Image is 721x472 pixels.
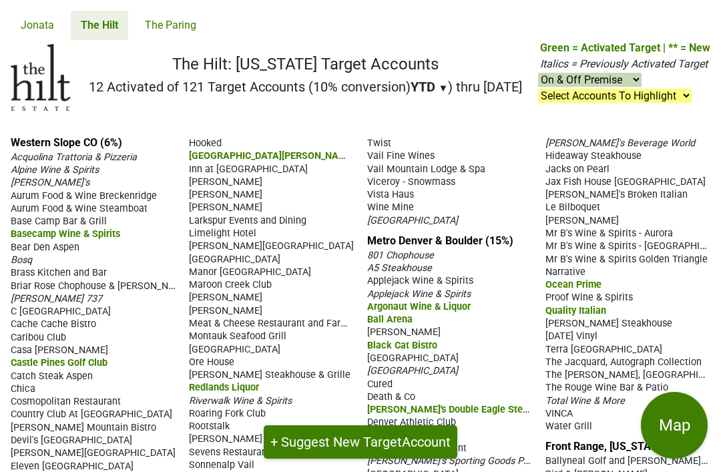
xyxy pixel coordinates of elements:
span: Cosmopolitan Restaurant [11,396,121,407]
span: [PERSON_NAME] Mountain Bistro [11,422,156,433]
span: [PERSON_NAME] [189,176,262,188]
span: 801 Chophouse [367,250,434,261]
span: [GEOGRAPHIC_DATA] [367,365,458,377]
span: [PERSON_NAME][GEOGRAPHIC_DATA] [189,240,354,252]
span: [PERSON_NAME][GEOGRAPHIC_DATA] [11,447,176,459]
span: Terra [GEOGRAPHIC_DATA] [545,344,662,355]
span: Twist [367,138,391,149]
span: The Rouge Wine Bar & Patio [545,382,668,393]
span: Applejack Wine & Spirits [367,275,473,286]
span: [PERSON_NAME] [189,202,262,213]
span: [PERSON_NAME] [367,326,441,338]
span: Vista Haus [367,189,414,200]
span: Ore House [189,357,234,368]
span: Vail Fine Wines [367,150,435,162]
span: [GEOGRAPHIC_DATA] [189,344,280,355]
span: Account [402,434,451,450]
span: Hideaway Steakhouse [545,150,642,162]
span: Eleven [GEOGRAPHIC_DATA] [11,461,134,472]
span: Rootstalk [189,421,230,432]
h2: 12 Activated of 121 Target Accounts (10% conversion) ) thru [DATE] [89,79,523,95]
span: Redlands Liquor [189,382,259,393]
span: Aurum Food & Wine Breckenridge [11,190,157,202]
a: Front Range, [US_STATE] (14%) [545,440,696,453]
a: The Paring [135,11,206,40]
span: [PERSON_NAME] Steakhouse [545,318,672,329]
span: Denver Athletic Club [367,417,456,428]
span: Sevens Restaurant [189,447,270,458]
span: [PERSON_NAME] 737 [11,293,102,304]
span: [PERSON_NAME]'s [11,177,89,188]
span: Wine Mine [367,202,414,213]
span: Argonaut Wine & Liquor [367,301,471,312]
span: [GEOGRAPHIC_DATA] [189,254,280,265]
span: [PERSON_NAME] [189,189,262,200]
span: Jax Fish House [GEOGRAPHIC_DATA] [545,176,706,188]
span: Maroon Creek Club [189,279,272,290]
span: C [GEOGRAPHIC_DATA] [11,306,111,317]
span: Hooked [189,138,222,149]
span: [PERSON_NAME]'s Double Eagle Steakhouse [367,403,559,415]
span: Applejack Wine & Spirits [367,288,471,300]
a: The Hilt [71,11,128,40]
span: Aurum Food & Wine Steamboat [11,203,148,214]
span: Devil's [GEOGRAPHIC_DATA] [11,435,132,446]
span: Limelight Hotel [189,228,256,239]
span: Green = Activated Target | ** = New [540,41,710,54]
a: Metro Denver & Boulder (15%) [367,234,513,247]
span: [PERSON_NAME] [189,292,262,303]
span: Vail Mountain Lodge & Spa [367,164,485,175]
span: Sonnenalp Vail [189,459,254,471]
span: Alpine Wine & Spirits [11,164,99,176]
a: Western Slope CO (6%) [11,136,122,149]
span: Roaring Fork Club [189,408,266,419]
span: Ocean Prime [545,279,602,290]
a: Jonata [11,11,64,40]
span: Narrative [545,266,585,278]
span: Viceroy - Snowmass [367,176,455,188]
span: Larkspur Events and Dining [189,215,306,226]
span: [GEOGRAPHIC_DATA] [367,352,459,364]
span: Manor [GEOGRAPHIC_DATA] [189,266,311,278]
span: YTD [411,79,435,95]
span: Italics = Previously Activated Target [540,57,708,70]
span: Castle Pines Golf Club [11,357,107,369]
span: Chica [11,383,35,395]
span: [PERSON_NAME]'s Beverage World [545,138,695,149]
span: [PERSON_NAME]'s Broken Italian [545,189,688,200]
span: Country Club At [GEOGRAPHIC_DATA] [11,409,172,420]
span: [PERSON_NAME] [189,433,262,445]
span: Brass Kitchen and Bar [11,267,107,278]
span: Mr B's Wine & Spirits Golden Triangle [545,254,708,265]
span: ▼ [439,82,449,94]
span: Acquolina Trattoria & Pizzeria [11,152,137,163]
span: Bear Den Aspen [11,242,79,253]
span: Casa [PERSON_NAME] [11,344,108,356]
button: + Suggest New TargetAccount [264,425,457,459]
span: Briar Rose Chophouse & [PERSON_NAME] [11,279,191,292]
span: Total Wine & More [545,395,625,407]
span: Basecamp Wine & Spirits [11,228,120,240]
span: Montauk Seafood Grill [189,330,286,342]
span: Ball Arena [367,314,413,325]
span: Black Cat Bistro [367,340,437,351]
span: Water Grill [545,421,592,432]
button: Map [641,392,708,459]
span: Catch Steak Aspen [11,371,93,382]
span: Caribou Club [11,332,66,343]
span: Le Bilboquet [545,202,600,213]
span: [GEOGRAPHIC_DATA] [367,215,458,226]
span: [PERSON_NAME] Steakhouse & Grille [189,369,350,381]
span: Cured [367,379,393,390]
span: Bosq [11,254,32,266]
span: Mr B's Wine & Spirits - Aurora [545,228,673,239]
span: [PERSON_NAME] [189,305,262,316]
span: Quality Italian [545,305,606,316]
span: Inn at [GEOGRAPHIC_DATA] [189,164,308,175]
span: Riverwalk Wine & Spirits [189,395,292,407]
span: [GEOGRAPHIC_DATA][PERSON_NAME], Auberge Resorts Collection [189,149,479,162]
img: The Hilt [11,44,71,111]
span: A5 Steakhouse [367,262,432,274]
span: [PERSON_NAME]'s Sporting Goods Park [367,454,537,467]
span: Jacks on Pearl [545,164,610,175]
